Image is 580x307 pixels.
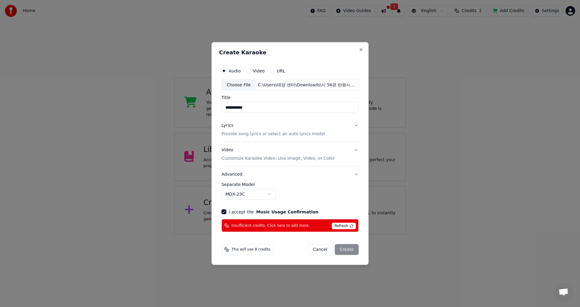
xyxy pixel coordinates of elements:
button: Advanced [221,167,359,182]
button: I accept the [256,210,318,214]
p: Provide song lyrics or select an auto lyrics model [221,131,325,137]
span: Insufficient credits. Click here to add more. [231,223,310,228]
div: Video [221,147,334,161]
label: Video [253,69,265,73]
div: Choose File [222,79,256,90]
span: Refresh [332,223,356,229]
label: Title [221,95,359,100]
button: LyricsProvide song lyrics or select an auto lyrics model [221,118,359,142]
button: VideoCustomize Karaoke Video: Use Image, Video, or Color [221,142,359,166]
label: Audio [229,69,241,73]
div: Advanced [221,182,359,205]
label: Separate Model [221,182,359,187]
label: URL [277,69,285,73]
div: Lyrics [221,123,233,129]
p: Customize Karaoke Video: Use Image, Video, or Color [221,155,334,161]
span: This will use 8 credits [231,247,270,252]
h2: Create Karaoke [219,50,361,55]
div: C:\Users\태양 센터\Downloads\시 56편 탄원시최종.mp3 [256,82,358,88]
label: I accept the [229,210,318,214]
button: Cancel [308,244,332,255]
